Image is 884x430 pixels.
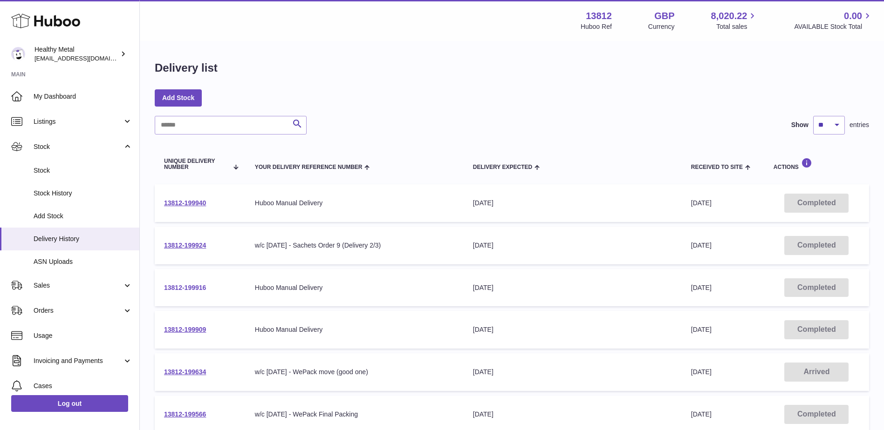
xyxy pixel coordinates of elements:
a: 13812-199909 [164,326,206,333]
span: [EMAIL_ADDRESS][DOMAIN_NAME] [34,54,137,62]
span: Invoicing and Payments [34,356,123,365]
span: entries [850,121,869,129]
a: Log out [11,395,128,412]
span: [DATE] [691,284,712,291]
div: w/c [DATE] - Sachets Order 9 (Delivery 2/3) [255,241,454,250]
img: internalAdmin-13812@internal.huboo.com [11,47,25,61]
div: [DATE] [473,199,672,208]
span: Stock [34,142,123,151]
span: Listings [34,117,123,126]
a: Add Stock [155,89,202,106]
label: Show [791,121,809,129]
div: Actions [774,158,860,170]
div: [DATE] [473,368,672,376]
span: Delivery History [34,235,132,243]
div: Huboo Manual Delivery [255,283,454,292]
div: Huboo Manual Delivery [255,199,454,208]
span: 0.00 [844,10,862,22]
a: 13812-199916 [164,284,206,291]
span: [DATE] [691,199,712,207]
span: Add Stock [34,212,132,221]
span: Cases [34,382,132,390]
div: Huboo Manual Delivery [255,325,454,334]
div: Healthy Metal [34,45,118,63]
span: [DATE] [691,368,712,376]
a: 8,020.22 Total sales [711,10,758,31]
div: Huboo Ref [581,22,612,31]
h1: Delivery list [155,60,218,75]
div: w/c [DATE] - WePack Final Packing [255,410,454,419]
span: Sales [34,281,123,290]
span: My Dashboard [34,92,132,101]
a: 13812-199924 [164,242,206,249]
span: Your Delivery Reference Number [255,164,363,170]
a: 13812-199940 [164,199,206,207]
span: Stock History [34,189,132,198]
strong: GBP [654,10,674,22]
a: 13812-199566 [164,410,206,418]
div: [DATE] [473,410,672,419]
span: Unique Delivery Number [164,158,228,170]
a: 0.00 AVAILABLE Stock Total [794,10,873,31]
a: 13812-199634 [164,368,206,376]
span: Received to Site [691,164,743,170]
span: Delivery Expected [473,164,532,170]
span: [DATE] [691,410,712,418]
div: [DATE] [473,325,672,334]
span: Orders [34,306,123,315]
span: [DATE] [691,326,712,333]
span: AVAILABLE Stock Total [794,22,873,31]
div: w/c [DATE] - WePack move (good one) [255,368,454,376]
span: [DATE] [691,242,712,249]
span: Total sales [716,22,758,31]
span: Usage [34,331,132,340]
span: Stock [34,166,132,175]
div: [DATE] [473,283,672,292]
div: Currency [648,22,675,31]
span: ASN Uploads [34,257,132,266]
span: 8,020.22 [711,10,747,22]
div: [DATE] [473,241,672,250]
strong: 13812 [586,10,612,22]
